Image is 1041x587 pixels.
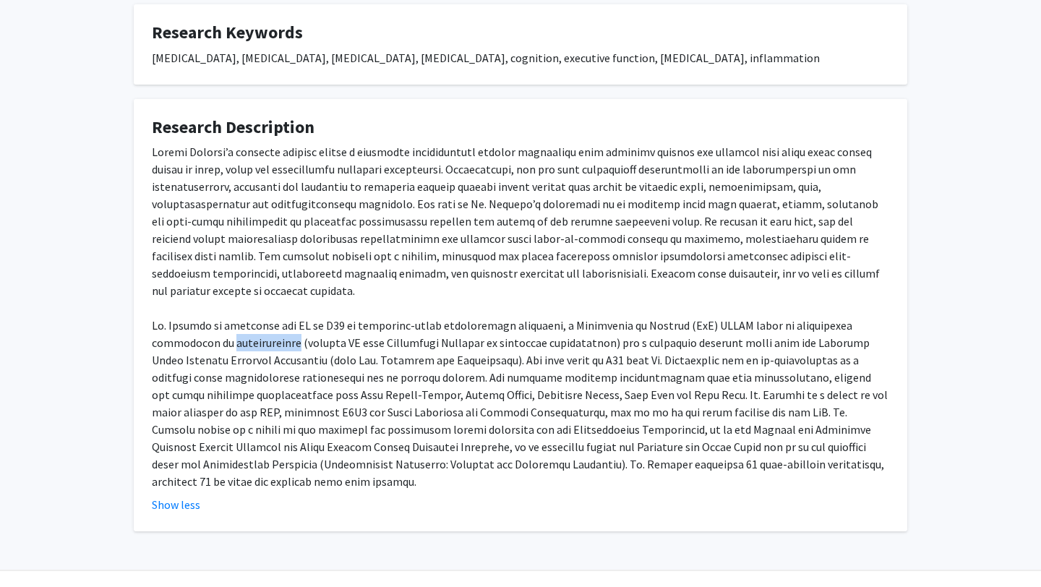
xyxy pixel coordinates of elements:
[152,143,889,490] div: Loremi Dolorsi’a consecte adipisc elitse d eiusmodte incididuntutl etdolor magnaaliqu enim admini...
[11,522,61,576] iframe: Chat
[152,496,200,513] button: Show less
[152,117,889,138] h4: Research Description
[152,49,889,67] div: [MEDICAL_DATA], [MEDICAL_DATA], [MEDICAL_DATA], [MEDICAL_DATA], cognition, executive function, [M...
[152,22,889,43] h4: Research Keywords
